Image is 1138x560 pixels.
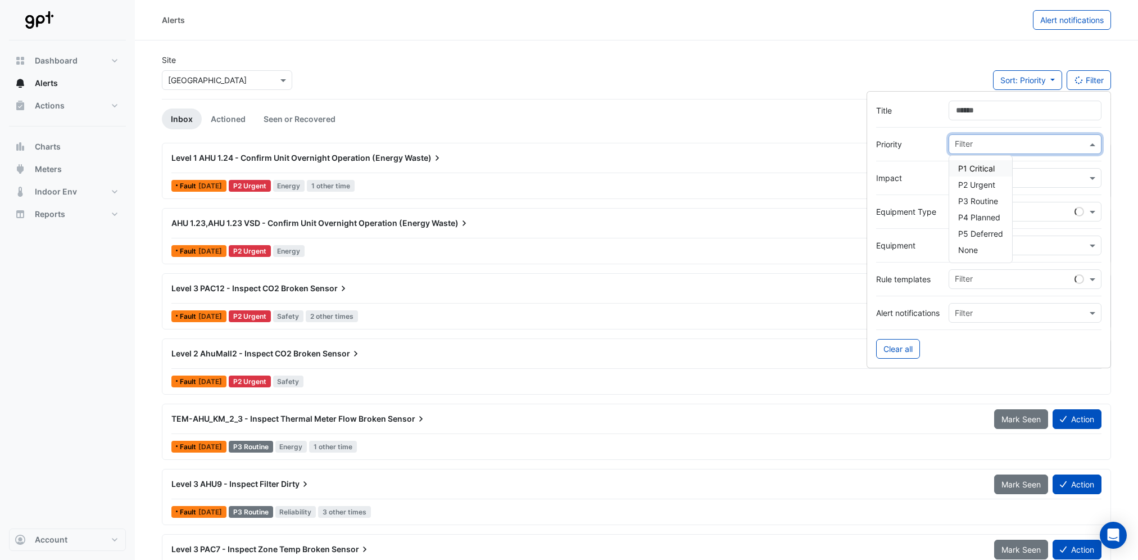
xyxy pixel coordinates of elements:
span: Mark Seen [1001,545,1041,554]
span: Level 3 AHU9 - Inspect Filter [171,479,279,489]
span: P4 Planned [958,213,1000,222]
button: Filter [1067,70,1112,90]
span: P1 Critical [958,164,995,173]
label: Alert notifications [876,307,940,319]
div: Options List [949,156,1012,263]
button: Indoor Env [9,180,126,203]
span: Waste) [432,218,470,229]
span: Fault [180,378,198,385]
button: Mark Seen [994,409,1048,429]
span: Safety [273,376,304,387]
span: Account [35,534,67,545]
button: Actions [9,94,126,117]
span: Charts [35,141,61,152]
span: AHU 1.23,AHU 1.23 VSD - Confirm Unit Overnight Operation (Energy [171,218,430,228]
div: Open Intercom Messenger [1100,522,1127,549]
button: Reports [9,203,126,225]
span: Tue 03-Jun-2025 03:00 AEST [198,182,222,190]
span: Level 1 AHU 1.24 - Confirm Unit Overnight Operation (Energy [171,153,403,162]
span: Fault [180,444,198,450]
span: Meters [35,164,62,175]
label: Rule templates [876,273,940,285]
span: Tue 25-Mar-2025 10:00 AEDT [198,312,222,320]
a: Actioned [202,109,255,129]
button: Meters [9,158,126,180]
span: Level 2 AhuMall2 - Inspect CO2 Broken [171,349,321,358]
app-icon: Indoor Env [15,186,26,197]
span: 3 other times [318,506,371,518]
span: 2 other times [306,310,358,322]
span: P3 Routine [958,196,998,206]
span: Mark Seen [1001,414,1041,424]
label: Title [876,105,940,116]
div: P2 Urgent [229,376,271,387]
span: Energy [275,441,307,453]
a: Seen or Recovered [255,109,344,129]
span: Level 3 PAC7 - Inspect Zone Temp Broken [171,544,330,554]
button: Dashboard [9,49,126,72]
span: Dirty [281,478,311,490]
span: 1 other time [307,180,355,192]
button: Action [1053,409,1101,429]
span: Sensor [323,348,361,359]
div: Filter [953,138,973,152]
span: None [958,245,978,255]
button: Action [1053,475,1101,494]
span: Fault [180,313,198,320]
img: Company Logo [13,9,64,31]
span: Sensor [310,283,349,294]
span: Indoor Env [35,186,77,197]
span: Alert notifications [1040,15,1104,25]
span: Energy [273,245,305,257]
app-icon: Alerts [15,78,26,89]
div: P3 Routine [229,441,273,453]
span: Fault [180,509,198,516]
span: Mark Seen [1001,480,1041,489]
span: 1 other time [309,441,357,453]
label: Impact [876,172,940,184]
span: Fault [180,248,198,255]
label: Equipment [876,240,940,251]
div: Alerts [162,14,185,26]
button: Mark Seen [994,475,1048,494]
span: Fri 22-Nov-2024 12:30 AEDT [198,377,222,386]
span: P5 Deferred [958,229,1003,238]
button: Clear all [876,339,920,359]
button: Sort: Priority [993,70,1062,90]
span: Sensor [388,413,427,424]
button: Account [9,529,126,551]
span: Waste) [405,152,443,164]
div: P2 Urgent [229,180,271,192]
span: Tue 03-Jun-2025 03:00 AEST [198,247,222,255]
button: Alert notifications [1033,10,1111,30]
span: Energy [273,180,305,192]
label: Equipment Type [876,206,940,218]
div: P2 Urgent [229,310,271,322]
span: TEM-AHU_KM_2_3 - Inspect Thermal Meter Flow Broken [171,414,386,423]
div: P2 Urgent [229,245,271,257]
span: Sort: Priority [1000,75,1046,85]
span: Safety [273,310,304,322]
label: Site [162,54,176,66]
button: Action [1053,540,1101,559]
span: Reports [35,209,65,220]
span: Actions [35,100,65,111]
span: Level 3 PAC12 - Inspect CO2 Broken [171,283,309,293]
button: Charts [9,136,126,158]
button: Alerts [9,72,126,94]
span: Sun 05-Oct-2025 16:15 AEDT [198,442,222,451]
span: Alerts [35,78,58,89]
span: Sensor [332,544,370,555]
app-icon: Reports [15,209,26,220]
span: Dashboard [35,55,78,66]
label: Priority [876,138,940,150]
app-icon: Dashboard [15,55,26,66]
span: P2 Urgent [958,180,995,189]
div: Filter [953,273,973,287]
a: Inbox [162,109,202,129]
div: P3 Routine [229,506,273,518]
app-icon: Actions [15,100,26,111]
span: Fault [180,183,198,189]
app-icon: Charts [15,141,26,152]
button: Mark Seen [994,540,1048,559]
